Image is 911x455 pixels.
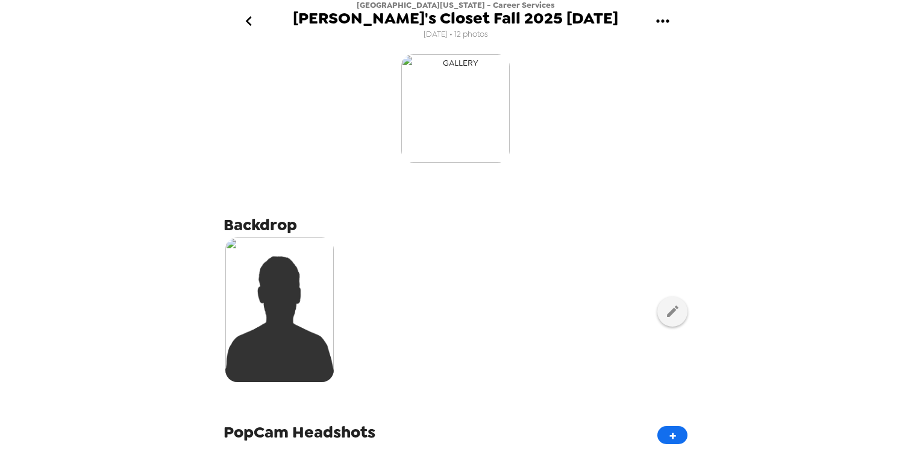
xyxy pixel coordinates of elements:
[224,421,375,443] span: PopCam Headshots
[293,10,618,27] span: [PERSON_NAME]'s Closet Fall 2025 [DATE]
[424,27,488,43] span: [DATE] • 12 photos
[225,237,334,382] img: silhouette
[643,2,682,41] button: gallery menu
[657,426,687,444] button: +
[401,54,510,163] img: gallery
[229,2,268,41] button: go back
[224,214,297,236] span: Backdrop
